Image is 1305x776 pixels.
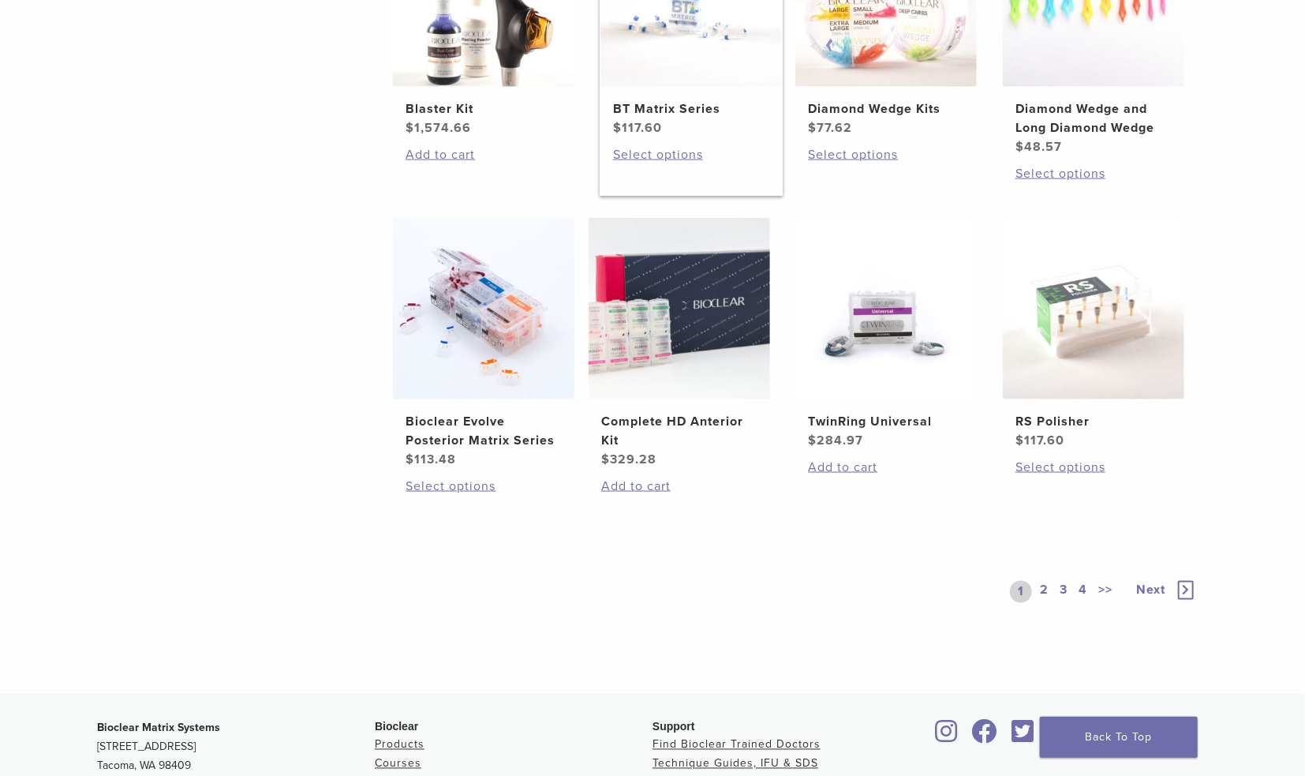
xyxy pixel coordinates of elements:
[1002,218,1186,450] a: RS PolisherRS Polisher $117.60
[808,120,852,136] bdi: 77.62
[930,729,963,745] a: Bioclear
[406,120,471,136] bdi: 1,574.66
[1015,164,1172,183] a: Select options for “Diamond Wedge and Long Diamond Wedge”
[1010,581,1032,603] a: 1
[1056,581,1071,603] a: 3
[613,145,769,164] a: Select options for “BT Matrix Series”
[1037,581,1052,603] a: 2
[613,120,622,136] span: $
[97,722,220,735] strong: Bioclear Matrix Systems
[589,218,770,399] img: Complete HD Anterior Kit
[1015,433,1064,448] bdi: 117.60
[1015,99,1172,137] h2: Diamond Wedge and Long Diamond Wedge
[1136,583,1165,598] span: Next
[808,458,964,477] a: Add to cart: “TwinRing Universal”
[406,145,562,164] a: Add to cart: “Blaster Kit”
[601,412,757,450] h2: Complete HD Anterior Kit
[652,721,695,733] span: Support
[406,452,414,467] span: $
[406,99,562,118] h2: Blaster Kit
[808,120,817,136] span: $
[1015,433,1024,448] span: $
[392,218,576,469] a: Bioclear Evolve Posterior Matrix SeriesBioclear Evolve Posterior Matrix Series $113.48
[1015,139,1062,155] bdi: 48.57
[1040,717,1198,758] a: Back To Top
[406,477,562,496] a: Select options for “Bioclear Evolve Posterior Matrix Series”
[1003,218,1184,399] img: RS Polisher
[601,452,656,467] bdi: 329.28
[613,99,769,118] h2: BT Matrix Series
[808,412,964,431] h2: TwinRing Universal
[1015,139,1024,155] span: $
[1095,581,1116,603] a: >>
[808,99,964,118] h2: Diamond Wedge Kits
[808,145,964,164] a: Select options for “Diamond Wedge Kits”
[601,452,610,467] span: $
[808,433,863,448] bdi: 284.97
[375,757,421,770] a: Courses
[808,433,817,448] span: $
[967,729,1003,745] a: Bioclear
[601,477,757,496] a: Add to cart: “Complete HD Anterior Kit”
[406,412,562,450] h2: Bioclear Evolve Posterior Matrix Series
[406,452,456,467] bdi: 113.48
[652,738,821,752] a: Find Bioclear Trained Doctors
[795,218,977,399] img: TwinRing Universal
[588,218,772,469] a: Complete HD Anterior KitComplete HD Anterior Kit $329.28
[406,120,414,136] span: $
[1015,458,1172,477] a: Select options for “RS Polisher”
[1075,581,1090,603] a: 4
[375,721,418,733] span: Bioclear
[1015,412,1172,431] h2: RS Polisher
[375,738,424,752] a: Products
[613,120,662,136] bdi: 117.60
[393,218,574,399] img: Bioclear Evolve Posterior Matrix Series
[652,757,818,770] a: Technique Guides, IFU & SDS
[795,218,978,450] a: TwinRing UniversalTwinRing Universal $284.97
[1006,729,1039,745] a: Bioclear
